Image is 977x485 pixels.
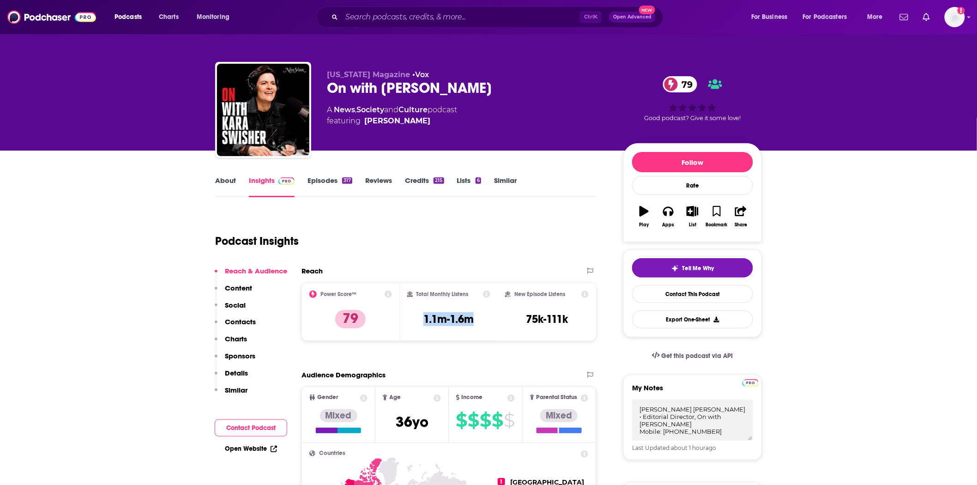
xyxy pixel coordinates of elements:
[462,394,483,400] span: Income
[215,301,246,318] button: Social
[706,222,728,228] div: Bookmark
[190,10,241,24] button: open menu
[797,10,861,24] button: open menu
[919,9,934,25] a: Show notifications dropdown
[215,176,236,197] a: About
[645,345,741,367] a: Get this podcast via API
[302,370,386,379] h2: Audience Demographics
[325,6,672,28] div: Search podcasts, credits, & more...
[639,6,656,14] span: New
[494,176,517,197] a: Similar
[225,386,247,394] p: Similar
[384,105,398,114] span: and
[663,76,697,92] a: 79
[468,413,479,428] span: $
[632,444,716,451] span: Last Updated: ago
[540,409,578,422] div: Mixed
[742,379,759,387] img: Podchaser Pro
[945,7,965,27] button: Show profile menu
[867,11,883,24] span: More
[751,11,788,24] span: For Business
[225,334,247,343] p: Charts
[225,284,252,292] p: Content
[342,177,352,184] div: 317
[492,413,503,428] span: $
[656,200,680,233] button: Apps
[225,267,287,275] p: Reach & Audience
[632,310,753,328] button: Export One-Sheet
[364,115,430,127] a: Kara Swisher
[225,369,248,377] p: Details
[504,413,515,428] span: $
[249,176,295,197] a: InsightsPodchaser Pro
[632,152,753,172] button: Follow
[355,105,356,114] span: ,
[215,369,248,386] button: Details
[278,177,295,185] img: Podchaser Pro
[217,64,309,156] img: On with Kara Swisher
[327,104,457,127] div: A podcast
[108,10,154,24] button: open menu
[689,222,696,228] div: List
[632,383,753,400] label: My Notes
[416,291,469,297] h2: Total Monthly Listens
[396,413,428,431] span: 36 yo
[476,177,481,184] div: 6
[159,11,179,24] span: Charts
[225,352,255,360] p: Sponsors
[480,413,491,428] span: $
[215,234,299,248] h1: Podcast Insights
[639,222,649,228] div: Play
[536,394,577,400] span: Parental Status
[632,200,656,233] button: Play
[415,70,429,79] a: Vox
[320,291,356,297] h2: Power Score™
[623,70,762,127] div: 79Good podcast? Give it some love!
[861,10,894,24] button: open menu
[398,105,428,114] a: Culture
[215,419,287,436] button: Contact Podcast
[334,105,355,114] a: News
[682,265,714,272] span: Tell Me Why
[945,7,965,27] img: User Profile
[632,176,753,195] div: Rate
[115,11,142,24] span: Podcasts
[580,11,602,23] span: Ctrl K
[215,284,252,301] button: Content
[644,115,741,121] span: Good podcast? Give it some love!
[945,7,965,27] span: Logged in as hmill
[896,9,912,25] a: Show notifications dropdown
[663,222,675,228] div: Apps
[335,310,366,328] p: 79
[225,301,246,309] p: Social
[671,265,679,272] img: tell me why sparkle
[7,8,96,26] img: Podchaser - Follow, Share and Rate Podcasts
[958,7,965,14] svg: Add a profile image
[327,70,410,79] span: [US_STATE] Magazine
[302,267,323,275] h2: Reach
[405,176,444,197] a: Credits215
[342,10,580,24] input: Search podcasts, credits, & more...
[197,11,229,24] span: Monitoring
[613,15,651,19] span: Open Advanced
[215,352,255,369] button: Sponsors
[215,386,247,403] button: Similar
[327,115,457,127] span: featuring
[308,176,352,197] a: Episodes317
[681,200,705,233] button: List
[745,10,799,24] button: open menu
[215,267,287,284] button: Reach & Audience
[412,70,429,79] span: •
[803,11,847,24] span: For Podcasters
[662,352,733,360] span: Get this podcast via API
[632,285,753,303] a: Contact This Podcast
[365,176,392,197] a: Reviews
[632,258,753,278] button: tell me why sparkleTell Me Why
[729,200,753,233] button: Share
[389,394,401,400] span: Age
[153,10,184,24] a: Charts
[423,312,474,326] h3: 1.1m-1.6m
[632,400,753,441] textarea: [PERSON_NAME] [PERSON_NAME] • Editorial Director, On with [PERSON_NAME] Mobile: [PHONE_NUMBER] [P...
